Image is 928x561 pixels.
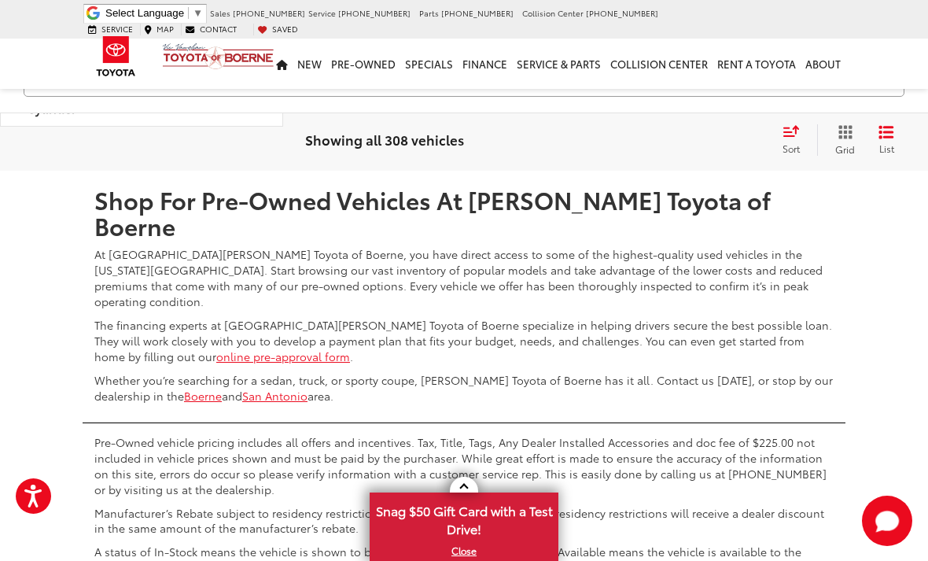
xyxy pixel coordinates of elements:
[400,39,458,89] a: Specials
[181,24,241,35] a: Contact
[84,24,137,35] a: Service
[586,7,658,19] span: [PHONE_NUMBER]
[371,494,557,542] span: Snag $50 Gift Card with a Test Drive!
[105,7,203,19] a: Select Language​
[293,39,326,89] a: New
[801,39,845,89] a: About
[326,39,400,89] a: Pre-Owned
[94,372,834,404] p: Whether you’re searching for a sedan, truck, or sporty coupe, [PERSON_NAME] Toyota of Boerne has ...
[140,24,178,35] a: Map
[512,39,606,89] a: Service & Parts: Opens in a new tab
[210,7,230,19] span: Sales
[188,7,189,19] span: ​
[862,496,912,546] svg: Start Chat
[157,23,174,35] span: Map
[272,23,298,35] span: Saved
[783,142,800,155] span: Sort
[216,349,350,364] a: online pre-approval form
[441,7,514,19] span: [PHONE_NUMBER]
[713,39,801,89] a: Rent a Toyota
[458,39,512,89] a: Finance
[200,23,237,35] span: Contact
[419,7,439,19] span: Parts
[184,388,222,404] a: Boerne
[26,100,76,115] div: Cylinder
[867,124,906,156] button: List View
[94,317,834,364] p: The financing experts at [GEOGRAPHIC_DATA][PERSON_NAME] Toyota of Boerne specialize in helping dr...
[94,434,834,497] p: Pre-Owned vehicle pricing includes all offers and incentives. Tax, Title, Tags, Any Dealer Instal...
[94,505,834,537] p: Manufacturer’s Rebate subject to residency restrictions. Any customer not meeting the residency r...
[233,7,305,19] span: [PHONE_NUMBER]
[94,186,834,238] h2: Shop For Pre-Owned Vehicles At [PERSON_NAME] Toyota of Boerne
[522,7,584,19] span: Collision Center
[162,42,274,70] img: Vic Vaughan Toyota of Boerne
[94,246,834,309] p: At [GEOGRAPHIC_DATA][PERSON_NAME] Toyota of Boerne, you have direct access to some of the highest...
[338,7,411,19] span: [PHONE_NUMBER]
[242,388,307,404] a: San Antonio
[253,24,302,35] a: My Saved Vehicles
[862,496,912,546] button: Toggle Chat Window
[817,124,867,156] button: Grid View
[305,130,464,149] span: Showing all 308 vehicles
[271,39,293,89] a: Home
[775,124,817,156] button: Select sort value
[101,23,133,35] span: Service
[878,142,894,155] span: List
[606,39,713,89] a: Collision Center
[87,31,145,82] img: Toyota
[308,7,336,19] span: Service
[193,7,203,19] span: ▼
[105,7,184,19] span: Select Language
[835,142,855,156] span: Grid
